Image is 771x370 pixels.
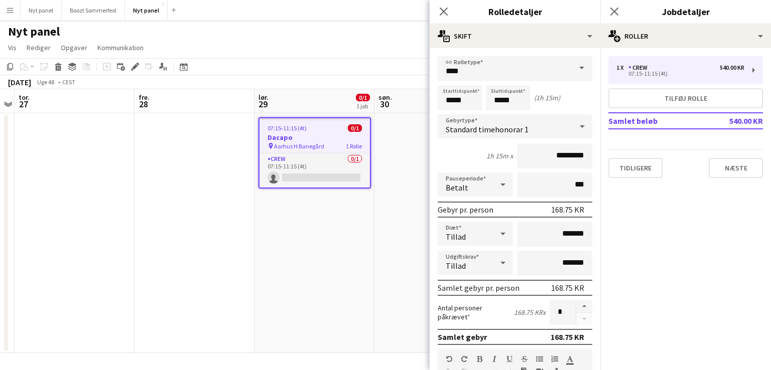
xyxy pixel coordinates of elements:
[551,332,584,342] div: 168.75 KR
[257,98,269,110] span: 29
[446,355,453,363] button: Fortryd
[608,158,663,178] button: Tidligere
[608,88,763,108] button: Tilføj rolle
[600,5,771,18] h3: Jobdetaljer
[551,205,584,215] div: 168.75 KR
[8,24,60,39] h1: Nyt panel
[27,43,51,52] span: Rediger
[17,98,30,110] span: 27
[446,182,468,193] span: Betalt
[8,43,17,52] span: Vis
[356,94,370,101] span: 0/1
[19,93,30,102] span: tor.
[476,355,483,363] button: Fed
[616,71,744,76] div: 07:15-11:15 (4t)
[709,158,763,178] button: Næste
[608,113,705,129] td: Samlet beløb
[438,332,487,342] div: Samlet gebyr
[491,355,498,363] button: Kursiv
[260,133,370,142] h3: Dacapo
[486,151,513,160] div: 1h 15m x
[551,283,584,293] div: 168.75 KR
[8,77,31,87] div: [DATE]
[720,64,744,71] div: 540.00 KR
[61,43,87,52] span: Opgaver
[506,355,513,363] button: Understregning
[356,102,369,110] div: 1 job
[346,142,362,150] span: 1 Rolle
[430,24,600,48] div: Skift
[521,355,528,363] button: Gennemstreget
[534,93,560,102] div: (1h 15m)
[446,124,529,134] span: Standard timehonorar 1
[430,5,600,18] h3: Rolledetaljer
[446,261,466,271] span: Tillad
[600,24,771,48] div: Roller
[137,98,150,110] span: 28
[23,41,55,54] a: Rediger
[576,300,592,313] button: Forøg
[438,205,493,215] div: Gebyr pr. person
[259,93,269,102] span: lør.
[268,124,307,132] span: 07:15-11:15 (4t)
[274,142,324,150] span: Aarhus H Banegård
[705,113,763,129] td: 540.00 KR
[438,303,514,321] label: Antal personer påkrævet
[378,93,392,102] span: søn.
[125,1,168,20] button: Nyt panel
[97,43,144,52] span: Kommunikation
[377,98,392,110] span: 30
[446,232,466,242] span: Tillad
[536,355,543,363] button: Uordnet liste
[139,93,150,102] span: fre.
[21,1,62,20] button: Nyt panel
[628,64,652,71] div: Crew
[438,283,520,293] div: Samlet gebyr pr. person
[4,41,21,54] a: Vis
[260,153,370,188] app-card-role: Crew0/107:15-11:15 (4t)
[57,41,91,54] a: Opgaver
[62,78,75,86] div: CEST
[514,308,546,317] div: 168.75 KR x
[93,41,148,54] a: Kommunikation
[566,355,573,363] button: Tekstfarve
[33,78,58,86] span: Uge 48
[616,64,628,71] div: 1 x
[348,124,362,132] span: 0/1
[259,117,371,189] app-job-card: 07:15-11:15 (4t)0/1Dacapo Aarhus H Banegård1 RolleCrew0/107:15-11:15 (4t)
[62,1,125,20] button: Boozt Sommerfest
[461,355,468,363] button: Gentag
[551,355,558,363] button: Ordnet liste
